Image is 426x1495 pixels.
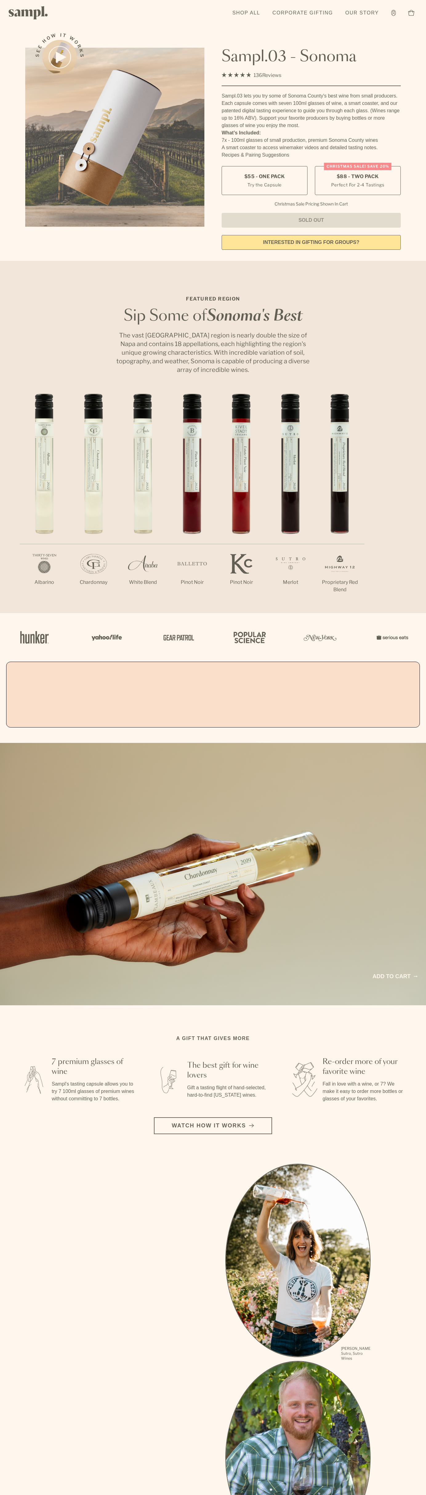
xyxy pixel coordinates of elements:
[115,309,311,324] h2: Sip Some of
[222,235,401,250] a: interested in gifting for groups?
[222,144,401,151] li: A smart coaster to access winemaker videos and detailed tasting notes.
[187,1061,271,1080] h3: The best gift for wine lovers
[230,624,267,651] img: Artboard_4_28b4d326-c26e-48f9-9c80-911f17d6414e_x450.png
[222,130,261,135] strong: What’s Included:
[20,579,69,586] p: Albarino
[331,181,384,188] small: Perfect For 2-4 Tastings
[302,624,339,651] img: Artboard_3_0b291449-6e8c-4d07-b2c2-3f3601a19cd1_x450.png
[337,173,379,180] span: $88 - Two Pack
[222,48,401,66] h1: Sampl.03 - Sonoma
[25,48,204,227] img: Sampl.03 - Sonoma
[154,1117,272,1134] button: Watch how it works
[52,1057,135,1077] h3: 7 premium glasses of wine
[115,331,311,374] p: The vast [GEOGRAPHIC_DATA] region is nearly double the size of Napa and contains 18 appellations,...
[87,624,124,651] img: Artboard_6_04f9a106-072f-468a-bdd7-f11783b05722_x450.png
[324,163,392,170] div: Christmas SALE! Save 20%
[222,137,401,144] li: 7x - 100ml glasses of small production, premium Sonoma County wines
[373,624,410,651] img: Artboard_7_5b34974b-f019-449e-91fb-745f8d0877ee_x450.png
[247,181,282,188] small: Try the Capsule
[372,972,417,981] a: Add to cart
[271,201,351,207] li: Christmas Sale Pricing Shown In Cart
[222,151,401,159] li: Recipes & Pairing Suggestions
[16,624,53,651] img: Artboard_1_c8cd28af-0030-4af1-819c-248e302c7f06_x450.png
[222,213,401,228] button: Sold Out
[115,295,311,303] p: Featured Region
[269,6,336,20] a: Corporate Gifting
[254,72,262,78] span: 136
[159,624,196,651] img: Artboard_5_7fdae55a-36fd-43f7-8bfd-f74a06a2878e_x450.png
[341,1346,371,1361] p: [PERSON_NAME] Sutro, Sutro Wines
[262,72,281,78] span: Reviews
[244,173,285,180] span: $55 - One Pack
[222,92,401,129] div: Sampl.03 lets you try some of Sonoma County's best wine from small producers. Each capsule comes ...
[342,6,382,20] a: Our Story
[217,579,266,586] p: Pinot Noir
[69,579,118,586] p: Chardonnay
[229,6,263,20] a: Shop All
[207,309,303,324] em: Sonoma's Best
[222,71,281,79] div: 136Reviews
[118,579,167,586] p: White Blend
[167,579,217,586] p: Pinot Noir
[9,6,48,19] img: Sampl logo
[42,40,77,74] button: See how it works
[266,579,315,586] p: Merlot
[323,1080,406,1102] p: Fall in love with a wine, or 7? We make it easy to order more bottles or glasses of your favorites.
[52,1080,135,1102] p: Sampl's tasting capsule allows you to try 7 100ml glasses of premium wines without committing to ...
[176,1035,250,1042] h2: A gift that gives more
[187,1084,271,1099] p: Gift a tasting flight of hand-selected, hard-to-find [US_STATE] wines.
[315,579,364,593] p: Proprietary Red Blend
[323,1057,406,1077] h3: Re-order more of your favorite wine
